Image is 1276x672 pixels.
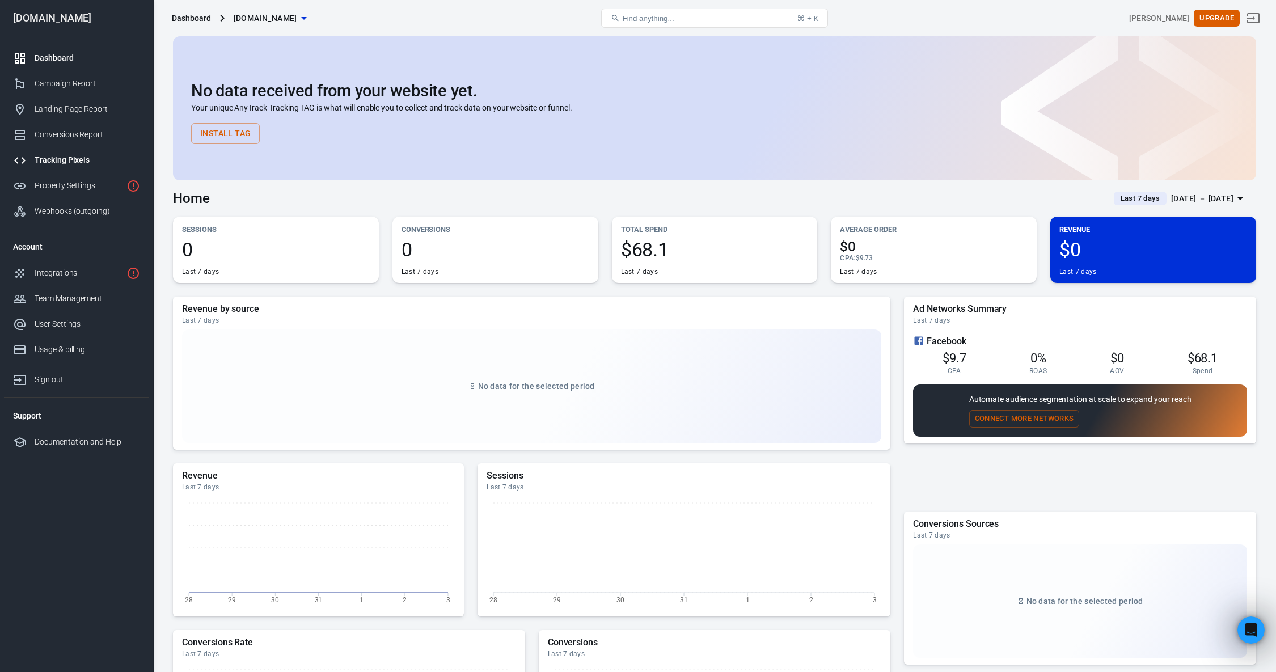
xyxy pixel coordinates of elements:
[35,103,140,115] div: Landing Page Report
[185,596,193,604] tspan: 28
[35,205,140,217] div: Webhooks (outgoing)
[487,483,881,492] div: Last 7 days
[680,596,688,604] tspan: 31
[4,402,149,429] li: Support
[182,240,370,259] span: 0
[489,596,497,604] tspan: 28
[4,173,149,198] a: Property Settings
[746,596,750,604] tspan: 1
[1240,5,1267,32] a: Sign out
[1059,240,1247,259] span: $0
[4,311,149,337] a: User Settings
[1030,351,1046,365] span: 0%
[402,240,589,259] span: 0
[913,531,1247,540] div: Last 7 days
[478,382,595,391] span: No data for the selected period
[840,254,855,262] span: CPA :
[182,470,455,481] h5: Revenue
[446,596,450,604] tspan: 3
[4,260,149,286] a: Integrations
[402,267,438,276] div: Last 7 days
[809,596,813,604] tspan: 2
[840,223,1028,235] p: Average Order
[4,13,149,23] div: [DOMAIN_NAME]
[1194,10,1240,27] button: Upgrade
[1105,189,1256,208] button: Last 7 days[DATE] － [DATE]
[191,123,260,144] button: Install Tag
[840,240,1028,253] span: $0
[1059,267,1096,276] div: Last 7 days
[229,8,311,29] button: [DOMAIN_NAME]
[182,223,370,235] p: Sessions
[4,337,149,362] a: Usage & billing
[35,374,140,386] div: Sign out
[621,267,658,276] div: Last 7 days
[943,351,966,365] span: $9.7
[126,267,140,280] svg: 1 networks not verified yet
[315,596,323,604] tspan: 31
[913,316,1247,325] div: Last 7 days
[873,596,877,604] tspan: 3
[4,45,149,71] a: Dashboard
[182,649,516,658] div: Last 7 days
[1129,12,1189,24] div: Account id: s0CpcGx3
[621,240,809,259] span: $68.1
[182,267,219,276] div: Last 7 days
[4,122,149,147] a: Conversions Report
[1029,366,1047,375] span: ROAS
[797,14,818,23] div: ⌘ + K
[913,334,1247,348] div: Facebook
[35,129,140,141] div: Conversions Report
[35,267,122,279] div: Integrations
[182,316,881,325] div: Last 7 days
[182,303,881,315] h5: Revenue by source
[1171,192,1233,206] div: [DATE] － [DATE]
[191,82,1238,100] h2: No data received from your website yet.
[948,366,961,375] span: CPA
[1059,223,1247,235] p: Revenue
[182,637,516,648] h5: Conversions Rate
[913,334,924,348] svg: Facebook Ads
[172,12,211,24] div: Dashboard
[4,362,149,392] a: Sign out
[840,267,877,276] div: Last 7 days
[4,96,149,122] a: Landing Page Report
[622,14,674,23] span: Find anything...
[913,303,1247,315] h5: Ad Networks Summary
[4,71,149,96] a: Campaign Report
[487,470,881,481] h5: Sessions
[35,436,140,448] div: Documentation and Help
[1026,597,1143,606] span: No data for the selected period
[126,179,140,193] svg: Property is not installed yet
[553,596,561,604] tspan: 29
[856,254,873,262] span: $9.73
[4,233,149,260] li: Account
[548,649,882,658] div: Last 7 days
[4,147,149,173] a: Tracking Pixels
[1237,616,1265,644] iframe: Intercom live chat
[35,180,122,192] div: Property Settings
[35,318,140,330] div: User Settings
[35,293,140,305] div: Team Management
[182,483,455,492] div: Last 7 days
[360,596,364,604] tspan: 1
[4,286,149,311] a: Team Management
[403,596,407,604] tspan: 2
[1188,351,1218,365] span: $68.1
[601,9,828,28] button: Find anything...⌘ + K
[191,102,1238,114] p: Your unique AnyTrack Tracking TAG is what will enable you to collect and track data on your websi...
[4,198,149,224] a: Webhooks (outgoing)
[35,78,140,90] div: Campaign Report
[35,52,140,64] div: Dashboard
[35,344,140,356] div: Usage & billing
[548,637,882,648] h5: Conversions
[1110,366,1124,375] span: AOV
[969,394,1192,405] p: Automate audience segmentation at scale to expand your reach
[35,154,140,166] div: Tracking Pixels
[234,11,297,26] span: samcart.com
[621,223,809,235] p: Total Spend
[1193,366,1213,375] span: Spend
[173,191,210,206] h3: Home
[228,596,236,604] tspan: 29
[969,410,1080,428] button: Connect More Networks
